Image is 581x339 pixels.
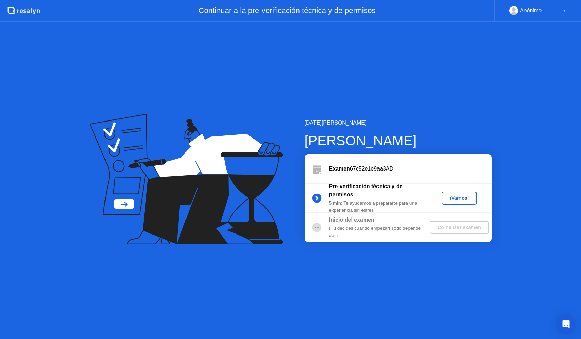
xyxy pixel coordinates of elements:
[329,165,492,173] div: 67c52e1e9aa3AD
[558,316,574,332] div: Open Intercom Messenger
[329,200,341,206] b: 5 min
[445,195,474,201] div: ¡Vamos!
[329,166,350,172] b: Examen
[432,225,486,230] div: Comenzar examen
[442,192,477,205] button: ¡Vamos!
[305,119,492,127] div: [DATE][PERSON_NAME]
[329,225,427,239] div: ¡Tú decides cuándo empezar! Todo depende de ti
[329,217,374,223] b: Inicio del examen
[329,183,403,197] b: Pre-verificación técnica y de permisos
[430,221,489,234] button: Comenzar examen
[520,6,542,15] div: Anónimo
[305,130,492,151] div: [PERSON_NAME]
[329,200,427,214] div: : Te ayudamos a prepararte para una experiencia sin estrés
[563,6,566,15] div: ▼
